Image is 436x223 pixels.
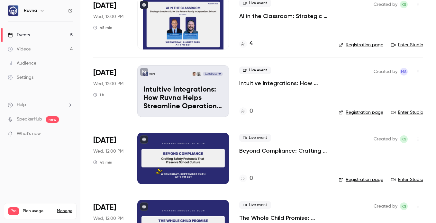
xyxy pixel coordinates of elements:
[400,135,408,143] span: Kyra Sandness
[93,202,116,213] span: [DATE]
[8,60,36,67] div: Audience
[93,1,116,11] span: [DATE]
[17,102,26,108] span: Help
[239,67,271,74] span: Live event
[250,107,253,116] h4: 0
[400,202,408,210] span: Kyra Sandness
[46,116,59,123] span: new
[93,148,123,155] span: Wed, 12:00 PM
[93,13,123,20] span: Wed, 12:00 PM
[391,109,423,116] a: Enter Studio
[57,209,72,214] a: Manage
[401,68,407,76] span: MS
[93,81,123,87] span: Wed, 12:00 PM
[339,109,383,116] a: Registration page
[93,68,116,78] span: [DATE]
[192,72,196,76] img: Marshall Singer
[8,5,18,16] img: Ruvna
[23,209,53,214] span: Plan usage
[8,46,31,52] div: Videos
[197,72,201,76] img: Bill Farrell
[93,160,112,165] div: 45 min
[93,135,116,146] span: [DATE]
[391,42,423,48] a: Enter Studio
[339,42,383,48] a: Registration page
[400,68,408,76] span: Marshall Singer
[8,74,33,81] div: Settings
[150,72,155,76] p: Ruvna
[400,1,408,8] span: Kyra Sandness
[8,207,19,215] span: Pro
[402,135,406,143] span: KS
[93,65,127,117] div: Sep 10 Wed, 1:00 PM (America/New York)
[402,1,406,8] span: KS
[93,25,112,30] div: 45 min
[239,201,271,209] span: Live event
[8,102,73,108] li: help-dropdown-opener
[17,130,41,137] span: What's new
[8,32,30,38] div: Events
[65,131,73,137] iframe: Noticeable Trigger
[339,176,383,183] a: Registration page
[374,1,397,8] span: Created by
[24,7,37,14] h6: Ruvna
[239,12,328,20] a: AI in the Classroom: Strategic Leadership for the Future-Ready Independent School
[203,72,223,76] span: [DATE] 12:00 PM
[137,65,229,117] a: Intuitive Integrations: How Ruvna Helps Streamline Operations and Improve SafetyRuvnaBill Farrell...
[93,92,104,97] div: 1 h
[239,107,253,116] a: 0
[391,176,423,183] a: Enter Studio
[93,133,127,184] div: Sep 24 Wed, 1:00 PM (America/New York)
[239,79,328,87] a: Intuitive Integrations: How Ruvna Helps Streamline Operations and Improve Safety
[239,134,271,142] span: Live event
[143,86,223,111] p: Intuitive Integrations: How Ruvna Helps Streamline Operations and Improve Safety
[250,40,253,48] h4: 4
[239,147,328,155] a: Beyond Compliance: Crafting Safety Protocols That Preserve School Culture
[374,68,397,76] span: Created by
[250,174,253,183] h4: 0
[17,116,42,123] a: SpeakerHub
[239,174,253,183] a: 0
[402,202,406,210] span: KS
[239,214,328,222] a: The Whole Child Promise: Supporting Student Mental Health in High-Expectation Environments
[374,135,397,143] span: Created by
[93,215,123,222] span: Wed, 12:00 PM
[239,40,253,48] a: 4
[374,202,397,210] span: Created by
